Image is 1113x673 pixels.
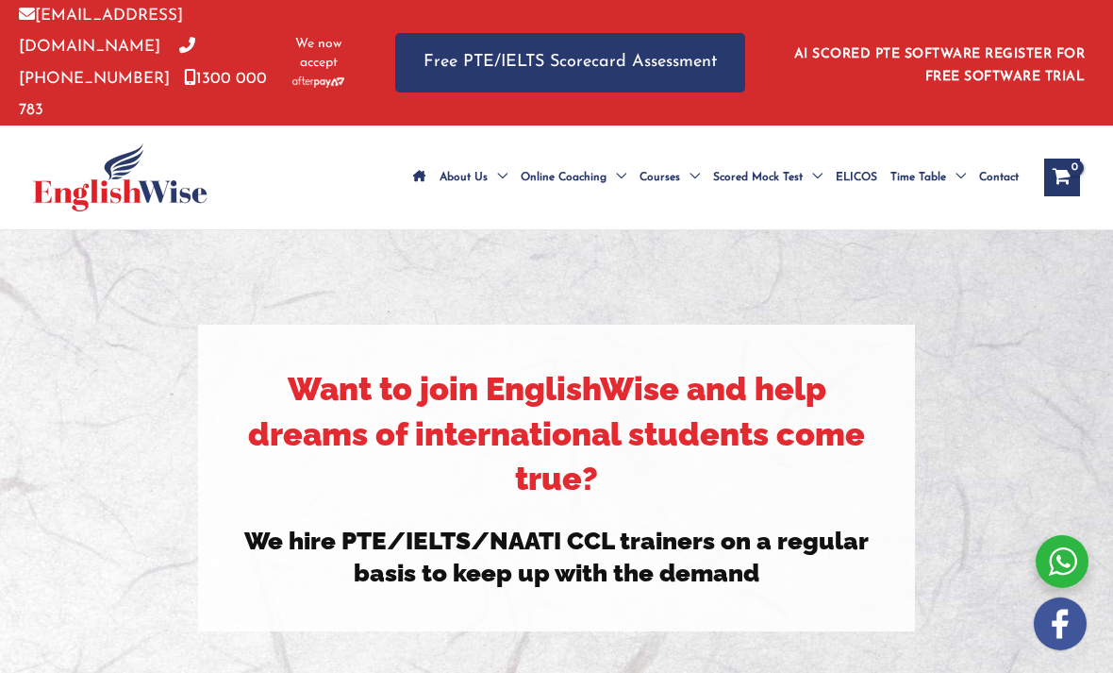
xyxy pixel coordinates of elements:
[972,144,1025,210] a: Contact
[248,370,865,497] strong: Want to join EnglishWise and help dreams of international students come true?
[713,144,803,210] span: Scored Mock Test
[19,71,267,118] a: 1300 000 783
[19,39,195,86] a: [PHONE_NUMBER]
[803,144,822,210] span: Menu Toggle
[946,144,966,210] span: Menu Toggle
[395,33,745,93] a: Free PTE/IELTS Scorecard Assessment
[836,144,877,210] span: ELICOS
[979,144,1019,210] span: Contact
[606,144,626,210] span: Menu Toggle
[488,144,507,210] span: Menu Toggle
[289,35,348,73] span: We now accept
[633,144,706,210] a: CoursesMenu Toggle
[884,144,972,210] a: Time TableMenu Toggle
[829,144,884,210] a: ELICOS
[433,144,514,210] a: About UsMenu Toggle
[706,144,829,210] a: Scored Mock TestMenu Toggle
[236,526,877,590] h3: We hire PTE/IELTS/NAATI CCL trainers on a regular basis to keep up with the demand
[794,47,1086,84] a: AI SCORED PTE SOFTWARE REGISTER FOR FREE SOFTWARE TRIAL
[640,144,680,210] span: Courses
[890,144,946,210] span: Time Table
[33,143,208,211] img: cropped-ew-logo
[440,144,488,210] span: About Us
[521,144,606,210] span: Online Coaching
[680,144,700,210] span: Menu Toggle
[514,144,633,210] a: Online CoachingMenu Toggle
[407,144,1025,210] nav: Site Navigation: Main Menu
[783,32,1094,93] aside: Header Widget 1
[1044,159,1080,196] a: View Shopping Cart, empty
[1034,597,1087,650] img: white-facebook.png
[19,8,183,55] a: [EMAIL_ADDRESS][DOMAIN_NAME]
[292,76,344,87] img: Afterpay-Logo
